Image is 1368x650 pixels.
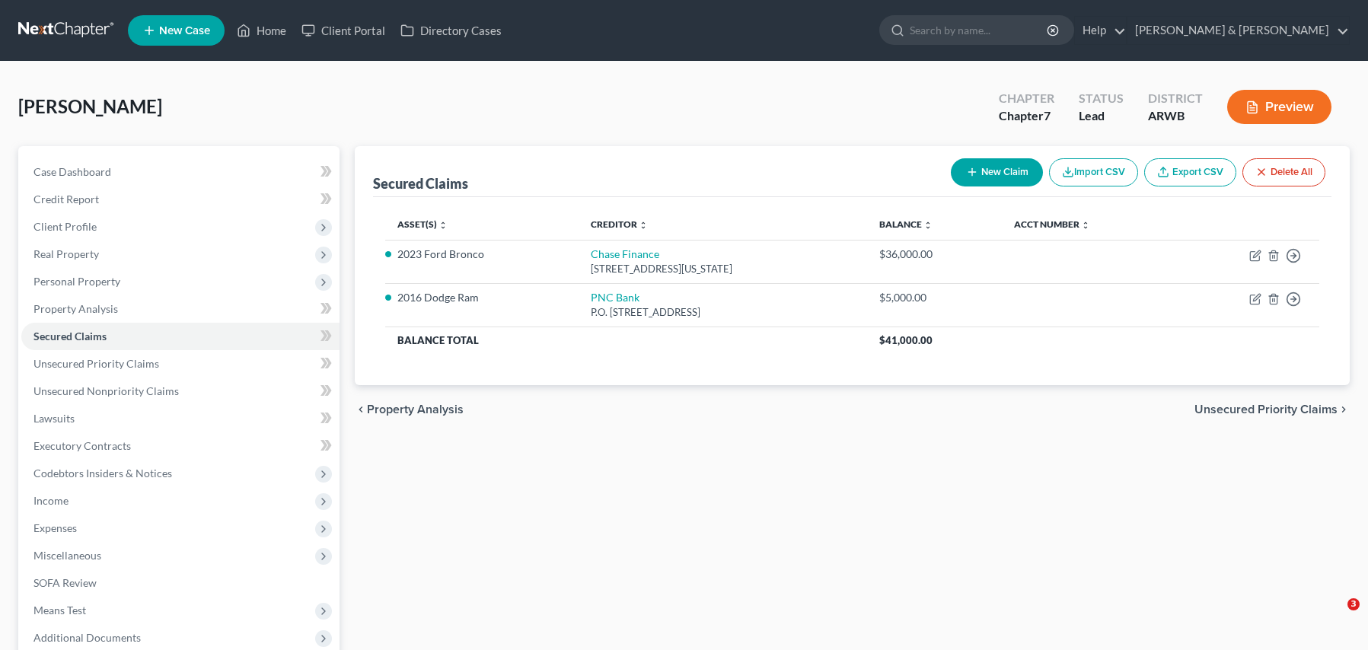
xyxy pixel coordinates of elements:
input: Search by name... [910,16,1049,44]
span: Expenses [33,521,77,534]
a: Property Analysis [21,295,340,323]
span: SOFA Review [33,576,97,589]
a: Help [1075,17,1126,44]
li: 2016 Dodge Ram [397,290,566,305]
div: $36,000.00 [879,247,990,262]
span: Miscellaneous [33,549,101,562]
span: Case Dashboard [33,165,111,178]
a: Acct Number unfold_more [1014,218,1090,230]
span: Unsecured Priority Claims [33,357,159,370]
a: Home [229,17,294,44]
span: Client Profile [33,220,97,233]
i: unfold_more [438,221,448,230]
button: New Claim [951,158,1043,186]
span: Codebtors Insiders & Notices [33,467,172,480]
a: Unsecured Nonpriority Claims [21,378,340,405]
button: chevron_left Property Analysis [355,403,464,416]
a: Chase Finance [591,247,659,260]
div: [STREET_ADDRESS][US_STATE] [591,262,855,276]
span: Property Analysis [33,302,118,315]
div: ARWB [1148,107,1203,125]
a: PNC Bank [591,291,639,304]
button: Unsecured Priority Claims chevron_right [1194,403,1350,416]
a: Client Portal [294,17,393,44]
div: Chapter [999,90,1054,107]
span: Means Test [33,604,86,617]
span: Secured Claims [33,330,107,343]
a: Executory Contracts [21,432,340,460]
div: District [1148,90,1203,107]
a: Directory Cases [393,17,509,44]
a: Secured Claims [21,323,340,350]
a: Export CSV [1144,158,1236,186]
a: SOFA Review [21,569,340,597]
i: chevron_left [355,403,367,416]
span: Real Property [33,247,99,260]
div: Status [1079,90,1124,107]
span: Lawsuits [33,412,75,425]
i: unfold_more [923,221,933,230]
span: Additional Documents [33,631,141,644]
span: Executory Contracts [33,439,131,452]
button: Import CSV [1049,158,1138,186]
iframe: Intercom live chat [1316,598,1353,635]
a: [PERSON_NAME] & [PERSON_NAME] [1127,17,1349,44]
a: Case Dashboard [21,158,340,186]
i: chevron_right [1338,403,1350,416]
div: $5,000.00 [879,290,990,305]
a: Credit Report [21,186,340,213]
div: P.O. [STREET_ADDRESS] [591,305,855,320]
button: Delete All [1242,158,1325,186]
a: Asset(s) unfold_more [397,218,448,230]
th: Balance Total [385,327,866,354]
i: unfold_more [639,221,648,230]
span: Credit Report [33,193,99,206]
span: Property Analysis [367,403,464,416]
button: Preview [1227,90,1331,124]
span: 7 [1044,108,1051,123]
span: Personal Property [33,275,120,288]
a: Balance unfold_more [879,218,933,230]
span: 3 [1347,598,1360,610]
span: $41,000.00 [879,334,933,346]
span: [PERSON_NAME] [18,95,162,117]
a: Unsecured Priority Claims [21,350,340,378]
a: Lawsuits [21,405,340,432]
a: Creditor unfold_more [591,218,648,230]
span: Income [33,494,69,507]
div: Lead [1079,107,1124,125]
span: New Case [159,25,210,37]
i: unfold_more [1081,221,1090,230]
div: Chapter [999,107,1054,125]
span: Unsecured Nonpriority Claims [33,384,179,397]
div: Secured Claims [373,174,468,193]
span: Unsecured Priority Claims [1194,403,1338,416]
li: 2023 Ford Bronco [397,247,566,262]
